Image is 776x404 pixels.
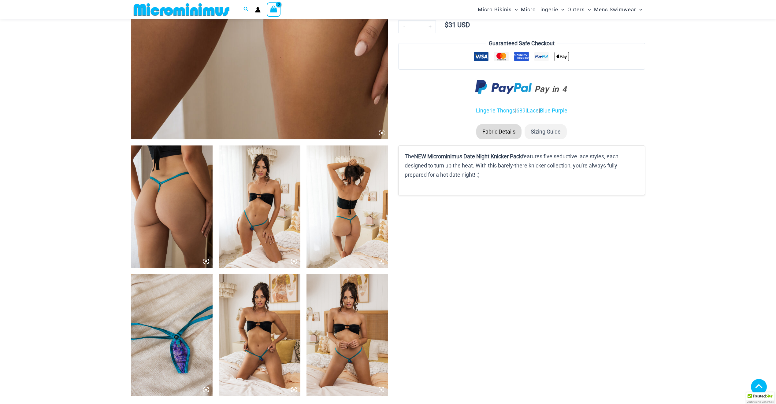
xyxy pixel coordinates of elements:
[552,107,567,114] a: Purple
[512,2,518,17] span: Menu Toggle
[306,145,388,268] img: Georgia PurpleAqua 689 Micro Thong
[398,106,645,115] p: | | |
[486,39,557,48] legend: Guaranteed Safe Checkout
[592,2,644,17] a: Mens SwimwearMenu ToggleMenu Toggle
[405,152,638,179] p: The features five seductive lace styles, each designed to turn up the heat. With this barely-ther...
[243,6,249,13] a: Search icon link
[476,124,522,139] li: Fabric Details
[255,7,261,13] a: Account icon link
[410,20,424,33] input: Product quantity
[478,2,512,17] span: Micro Bikinis
[445,21,470,29] bdi: 31 USD
[131,274,213,396] img: Georgia PurpleAqua 689 Micro Thong
[585,2,591,17] span: Menu Toggle
[636,2,642,17] span: Menu Toggle
[476,107,515,114] a: Lingerie Thongs
[398,20,410,33] a: -
[219,145,300,268] img: Georgia PurpleAqua 689 Micro Thong
[306,274,388,396] img: Georgia PurpleAqua 689 Micro Thong
[519,2,566,17] a: Micro LingerieMenu ToggleMenu Toggle
[424,20,436,33] a: +
[558,2,564,17] span: Menu Toggle
[566,2,592,17] a: OutersMenu ToggleMenu Toggle
[567,2,585,17] span: Outers
[476,2,519,17] a: Micro BikinisMenu ToggleMenu Toggle
[594,2,636,17] span: Mens Swimwear
[131,3,232,17] img: MM SHOP LOGO FLAT
[746,392,774,404] div: TrustedSite Certified
[131,145,213,268] img: Georgia PurpleAqua 689 Micro Thong
[521,2,558,17] span: Micro Lingerie
[516,107,525,114] a: 689
[475,1,645,18] nav: Site Navigation
[445,21,448,29] span: $
[414,153,522,160] b: NEW Microminimus Date Night Knicker Pack
[527,107,539,114] a: Lace
[267,2,281,17] a: View Shopping Cart, empty
[219,274,300,396] img: Georgia PurpleAqua 689 Micro Thong
[525,124,567,139] li: Sizing Guide
[540,107,551,114] a: Blue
